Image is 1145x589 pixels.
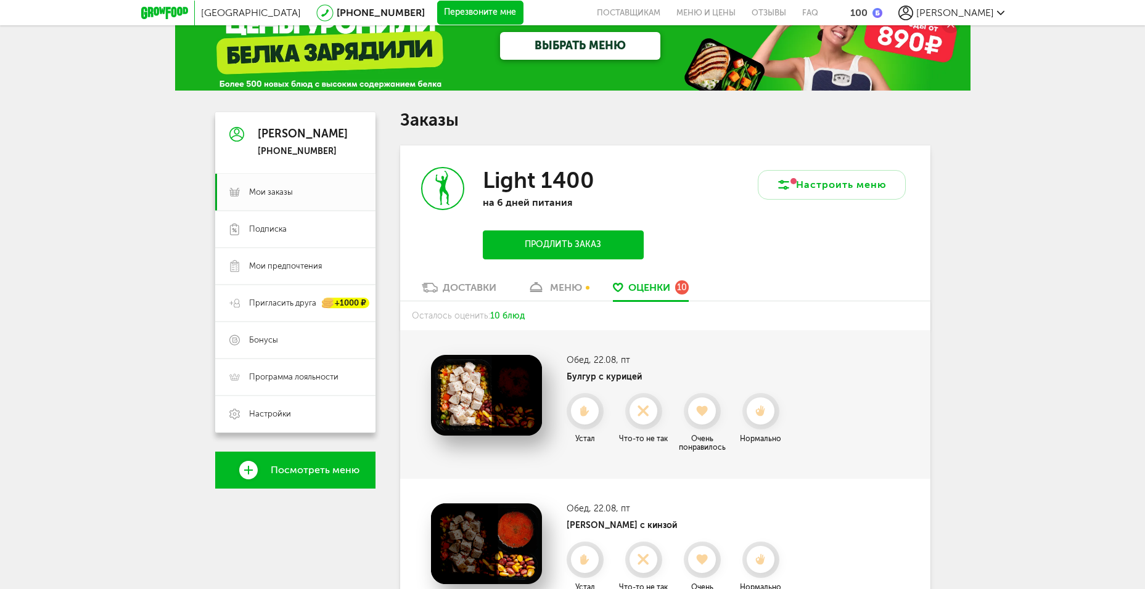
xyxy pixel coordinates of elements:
a: Подписка [215,211,376,248]
span: Программа лояльности [249,372,339,383]
span: Посмотреть меню [271,465,359,476]
img: bonus_b.cdccf46.png [872,8,882,18]
button: Настроить меню [758,170,906,200]
a: Мои заказы [215,174,376,211]
h1: Заказы [400,112,930,128]
span: [PERSON_NAME] [916,7,994,18]
a: Бонусы [215,322,376,359]
a: Доставки [416,281,503,301]
a: Оценки 10 [607,281,695,301]
button: Перезвоните мне [437,1,523,25]
h4: [PERSON_NAME] с кинзой [567,520,789,530]
span: , 22.08, пт [589,355,630,365]
span: [GEOGRAPHIC_DATA] [201,7,301,18]
button: Продлить заказ [483,230,643,259]
div: 100 [850,7,868,18]
div: Осталось оценить: [400,301,930,330]
a: Посмотреть меню [215,452,376,489]
h3: Light 1400 [483,167,594,193]
span: Бонусы [249,335,278,346]
a: меню [521,281,588,301]
a: Настройки [215,396,376,433]
div: Доставки [443,282,496,293]
h3: Обед [567,355,789,365]
p: на 6 дней питания [483,197,643,208]
div: Устал [557,434,613,443]
img: Булгур с курицей [431,355,542,436]
h3: Обед [567,503,789,514]
div: [PERSON_NAME] [258,128,348,140]
div: Нормально [733,434,789,443]
a: Пригласить друга +1000 ₽ [215,285,376,322]
a: ВЫБРАТЬ МЕНЮ [500,32,660,60]
span: Мои предпочтения [249,261,322,272]
img: Соус барбекю с кинзой [431,503,542,584]
span: Мои заказы [249,187,293,198]
a: [PHONE_NUMBER] [337,7,425,18]
div: Очень понравилось [675,434,730,452]
div: [PHONE_NUMBER] [258,146,348,157]
div: +1000 ₽ [322,298,369,309]
div: меню [550,282,582,293]
span: Оценки [628,282,670,293]
span: 10 блюд [490,311,525,321]
div: Что-то не так [616,434,671,443]
a: Программа лояльности [215,359,376,396]
div: 10 [675,280,689,294]
span: , 22.08, пт [589,503,630,514]
span: Пригласить друга [249,298,316,309]
a: Мои предпочтения [215,248,376,285]
h4: Булгур с курицей [567,372,789,382]
span: Подписка [249,224,287,235]
span: Настройки [249,408,291,420]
